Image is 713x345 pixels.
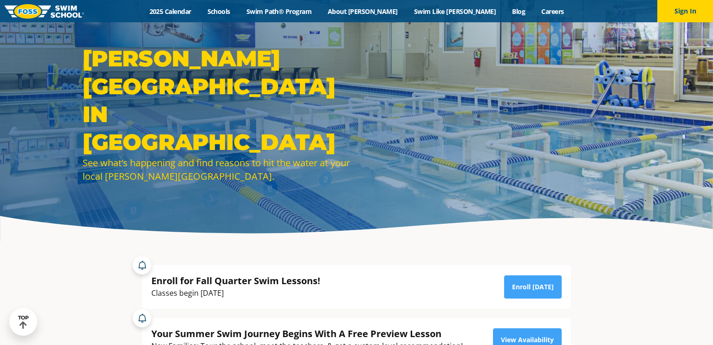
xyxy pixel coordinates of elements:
a: About [PERSON_NAME] [320,7,406,16]
div: Your Summer Swim Journey Begins With A Free Preview Lesson [151,327,463,340]
a: Blog [504,7,533,16]
div: Classes begin [DATE] [151,287,320,299]
div: TOP [18,315,29,329]
a: Swim Like [PERSON_NAME] [406,7,504,16]
a: Swim Path® Program [238,7,319,16]
a: Careers [533,7,572,16]
a: 2025 Calendar [141,7,199,16]
h1: [PERSON_NAME][GEOGRAPHIC_DATA] in [GEOGRAPHIC_DATA] [83,45,352,156]
a: Schools [199,7,238,16]
div: Enroll for Fall Quarter Swim Lessons! [151,274,320,287]
img: FOSS Swim School Logo [5,4,84,19]
div: See what’s happening and find reasons to hit the water at your local [PERSON_NAME][GEOGRAPHIC_DATA]. [83,156,352,183]
a: Enroll [DATE] [504,275,562,299]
